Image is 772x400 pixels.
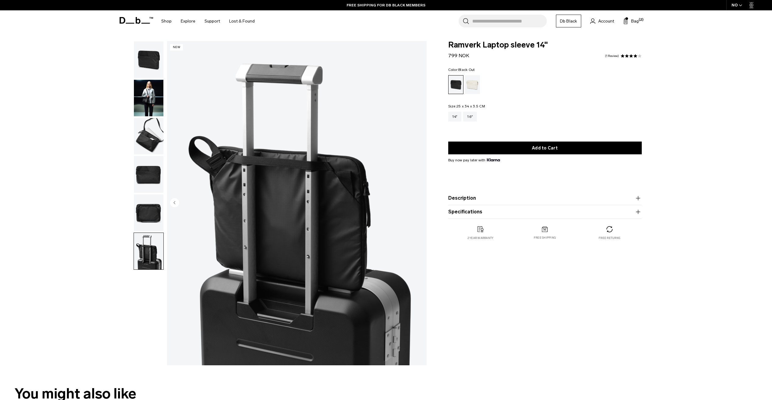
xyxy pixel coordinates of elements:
a: Explore [181,10,195,32]
button: Specifications [448,208,642,216]
img: Ramverk Laptop sleeve 14" Black Out [134,156,163,193]
a: Shop [161,10,172,32]
a: Black Out [448,75,463,94]
a: FREE SHIPPING FOR DB BLACK MEMBERS [347,2,425,8]
button: Ramverk Laptop sleeve 14" Black Out [134,194,164,231]
span: Account [598,18,614,24]
a: Lost & Found [229,10,255,32]
a: Oatmilk [465,75,480,94]
img: Ramverk Laptop sleeve 14" Black Out [134,80,163,116]
li: 6 / 6 [167,41,427,365]
button: Previous slide [170,198,179,208]
a: 1 reviews [605,54,619,58]
a: 16" [463,112,477,121]
button: Description [448,195,642,202]
p: 2 year warranty [467,236,494,240]
button: Ramverk Laptop sleeve 14" Black Out [134,233,164,270]
button: Add to Cart [448,142,642,154]
legend: Size: [448,104,485,108]
a: Account [590,17,614,25]
img: Ramverk Laptop sleeve 14" Black Out [134,233,163,269]
p: Free shipping [534,236,556,240]
p: Free returns [599,236,620,240]
span: 25 x 34 x 3.5 CM [456,104,485,108]
span: (2) [639,17,644,23]
img: Ramverk Laptop sleeve 14" Black Out [134,118,163,155]
img: {"height" => 20, "alt" => "Klarna"} [487,158,500,161]
nav: Main Navigation [157,10,259,32]
a: Db Black [556,15,581,27]
img: Ramverk Laptop sleeve 14" Black Out [134,41,163,78]
a: 14" [448,112,462,121]
span: Buy now pay later with [448,157,500,163]
img: Ramverk Laptop sleeve 14" Black Out [134,195,163,231]
button: Ramverk Laptop sleeve 14" Black Out [134,118,164,155]
span: 799 NOK [448,53,469,58]
span: Ramverk Laptop sleeve 14" [448,41,642,49]
p: New [170,44,183,51]
span: Black Out [458,68,475,72]
img: Ramverk Laptop sleeve 14" Black Out [167,41,427,365]
span: Bag [631,18,639,24]
legend: Color: [448,68,475,72]
button: Ramverk Laptop sleeve 14" Black Out [134,79,164,117]
button: Ramverk Laptop sleeve 14" Black Out [134,41,164,78]
button: Ramverk Laptop sleeve 14" Black Out [134,156,164,193]
button: Bag (2) [623,17,639,25]
a: Support [204,10,220,32]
